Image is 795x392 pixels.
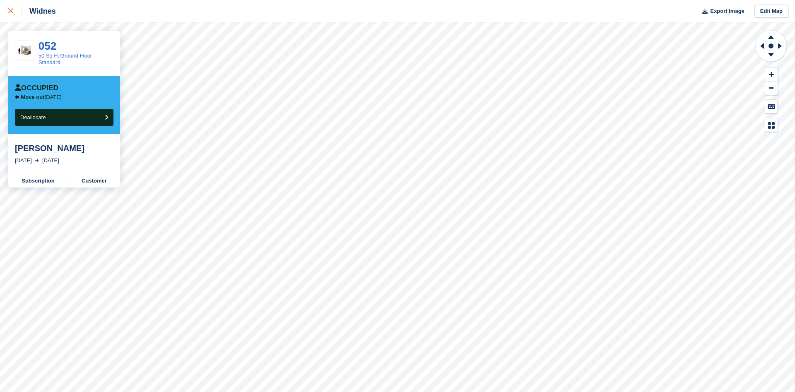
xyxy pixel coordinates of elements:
[15,143,113,153] div: [PERSON_NAME]
[765,118,778,132] button: Map Legend
[697,5,744,18] button: Export Image
[754,5,788,18] a: Edit Map
[21,94,62,101] p: [DATE]
[15,95,19,99] img: arrow-left-icn-90495f2de72eb5bd0bd1c3c35deca35cc13f817d75bef06ecd7c0b315636ce7e.svg
[68,174,120,188] a: Customer
[21,94,45,100] span: Move out
[42,156,59,165] div: [DATE]
[20,114,46,120] span: Deallocate
[15,43,34,58] img: 50gfs.jpg
[765,68,778,82] button: Zoom In
[765,82,778,95] button: Zoom Out
[8,174,68,188] a: Subscription
[22,6,56,16] div: Widnes
[15,156,32,165] div: [DATE]
[710,7,744,15] span: Export Image
[39,53,92,65] a: 50 Sq Ft Ground Floor Standard
[15,84,58,92] div: Occupied
[15,109,113,126] button: Deallocate
[35,159,39,162] img: arrow-right-light-icn-cde0832a797a2874e46488d9cf13f60e5c3a73dbe684e267c42b8395dfbc2abf.svg
[765,100,778,113] button: Keyboard Shortcuts
[39,40,56,52] a: 052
